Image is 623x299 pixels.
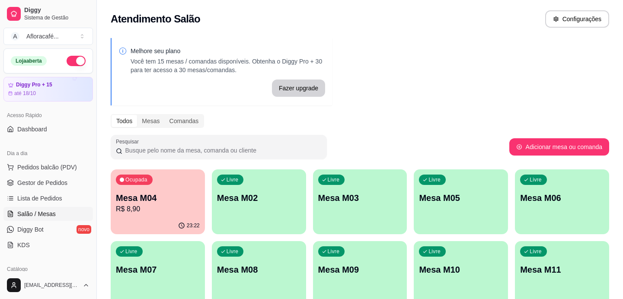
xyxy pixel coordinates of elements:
p: Mesa M04 [116,192,200,204]
div: Catálogo [3,262,93,276]
button: LivreMesa M06 [515,169,609,234]
p: Livre [227,176,239,183]
span: KDS [17,241,30,249]
p: Mesa M03 [318,192,402,204]
h2: Atendimento Salão [111,12,200,26]
span: Salão / Mesas [17,210,56,218]
span: [EMAIL_ADDRESS][DOMAIN_NAME] [24,282,79,289]
div: Loja aberta [11,56,47,66]
p: Mesa M02 [217,192,301,204]
button: Select a team [3,28,93,45]
div: Mesas [137,115,164,127]
button: Configurações [545,10,609,28]
span: Sistema de Gestão [24,14,89,21]
p: Livre [530,248,542,255]
button: Adicionar mesa ou comanda [509,138,609,156]
span: Diggy Bot [17,225,44,234]
button: Fazer upgrade [272,80,325,97]
p: Livre [227,248,239,255]
span: Diggy [24,6,89,14]
p: 23:22 [187,222,200,229]
p: Mesa M08 [217,264,301,276]
p: Você tem 15 mesas / comandas disponíveis. Obtenha o Diggy Pro + 30 para ter acesso a 30 mesas/com... [131,57,325,74]
p: Mesa M05 [419,192,503,204]
span: Pedidos balcão (PDV) [17,163,77,172]
label: Pesquisar [116,138,142,145]
input: Pesquisar [122,146,322,155]
article: Diggy Pro + 15 [16,82,52,88]
button: Alterar Status [67,56,86,66]
a: Dashboard [3,122,93,136]
a: Diggy Botnovo [3,223,93,236]
a: Salão / Mesas [3,207,93,221]
span: Dashboard [17,125,47,134]
p: Livre [328,248,340,255]
div: Dia a dia [3,146,93,160]
p: Livre [530,176,542,183]
article: até 18/10 [14,90,36,97]
div: Todos [112,115,137,127]
p: Mesa M10 [419,264,503,276]
p: Mesa M07 [116,264,200,276]
span: Gestor de Pedidos [17,178,67,187]
button: [EMAIL_ADDRESS][DOMAIN_NAME] [3,275,93,296]
span: Lista de Pedidos [17,194,62,203]
button: Pedidos balcão (PDV) [3,160,93,174]
p: Mesa M09 [318,264,402,276]
button: LivreMesa M02 [212,169,306,234]
p: Ocupada [125,176,147,183]
a: Gestor de Pedidos [3,176,93,190]
button: LivreMesa M05 [414,169,508,234]
p: Livre [428,176,441,183]
a: Diggy Pro + 15até 18/10 [3,77,93,102]
a: DiggySistema de Gestão [3,3,93,24]
p: Mesa M11 [520,264,604,276]
p: Livre [125,248,137,255]
button: OcupadaMesa M04R$ 8,9023:22 [111,169,205,234]
span: A [11,32,19,41]
div: Acesso Rápido [3,108,93,122]
p: Mesa M06 [520,192,604,204]
a: Lista de Pedidos [3,191,93,205]
div: Afloracafé ... [26,32,59,41]
button: LivreMesa M03 [313,169,407,234]
p: Melhore seu plano [131,47,325,55]
p: R$ 8,90 [116,204,200,214]
p: Livre [328,176,340,183]
a: KDS [3,238,93,252]
p: Livre [428,248,441,255]
div: Comandas [165,115,204,127]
